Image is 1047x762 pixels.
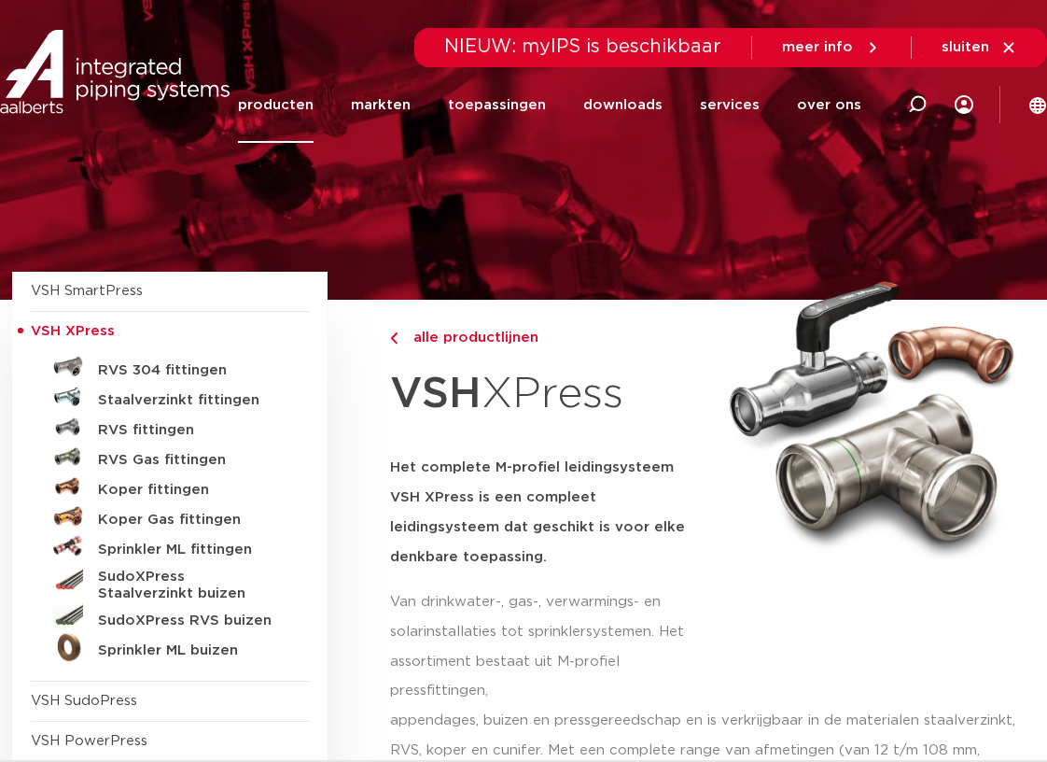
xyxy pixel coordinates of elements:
[31,352,309,382] a: RVS 304 fittingen
[955,67,973,143] div: my IPS
[31,602,309,632] a: SudoXPress RVS buizen
[31,324,115,338] span: VSH XPress
[31,412,309,442] a: RVS fittingen
[98,642,283,659] h5: Sprinkler ML buizen
[31,632,309,662] a: Sprinkler ML buizen
[448,67,546,143] a: toepassingen
[390,453,707,572] h5: Het complete M-profiel leidingsysteem VSH XPress is een compleet leidingsysteem dat geschikt is v...
[98,362,283,379] h5: RVS 304 fittingen
[238,67,861,143] nav: Menu
[390,332,398,345] img: chevron-right.svg
[390,587,707,707] p: Van drinkwater-, gas-, verwarmings- en solarinstallaties tot sprinklersystemen. Het assortiment b...
[402,331,538,345] span: alle productlijnen
[31,382,309,412] a: Staalverzinkt fittingen
[98,482,283,499] h5: Koper fittingen
[31,501,309,531] a: Koper Gas fittingen
[782,40,853,54] span: meer info
[942,40,989,54] span: sluiten
[31,472,309,501] a: Koper fittingen
[31,284,143,298] a: VSH SmartPress
[31,561,309,602] a: SudoXPress Staalverzinkt buizen
[31,694,137,708] a: VSH SudoPress
[238,67,314,143] a: producten
[351,67,411,143] a: markten
[98,512,283,529] h5: Koper Gas fittingen
[98,613,283,629] h5: SudoXPress RVS buizen
[700,67,760,143] a: services
[583,67,663,143] a: downloads
[942,39,1017,56] a: sluiten
[31,442,309,472] a: RVS Gas fittingen
[98,452,283,469] h5: RVS Gas fittingen
[797,67,861,143] a: over ons
[31,734,147,748] a: VSH PowerPress
[98,569,283,602] h5: SudoXPress Staalverzinkt buizen
[390,327,707,349] a: alle productlijnen
[98,392,283,409] h5: Staalverzinkt fittingen
[98,542,283,558] h5: Sprinkler ML fittingen
[444,37,721,56] span: NIEUW: myIPS is beschikbaar
[390,373,482,416] strong: VSH
[390,359,707,430] h1: XPress
[98,422,283,439] h5: RVS fittingen
[782,39,881,56] a: meer info
[31,531,309,561] a: Sprinkler ML fittingen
